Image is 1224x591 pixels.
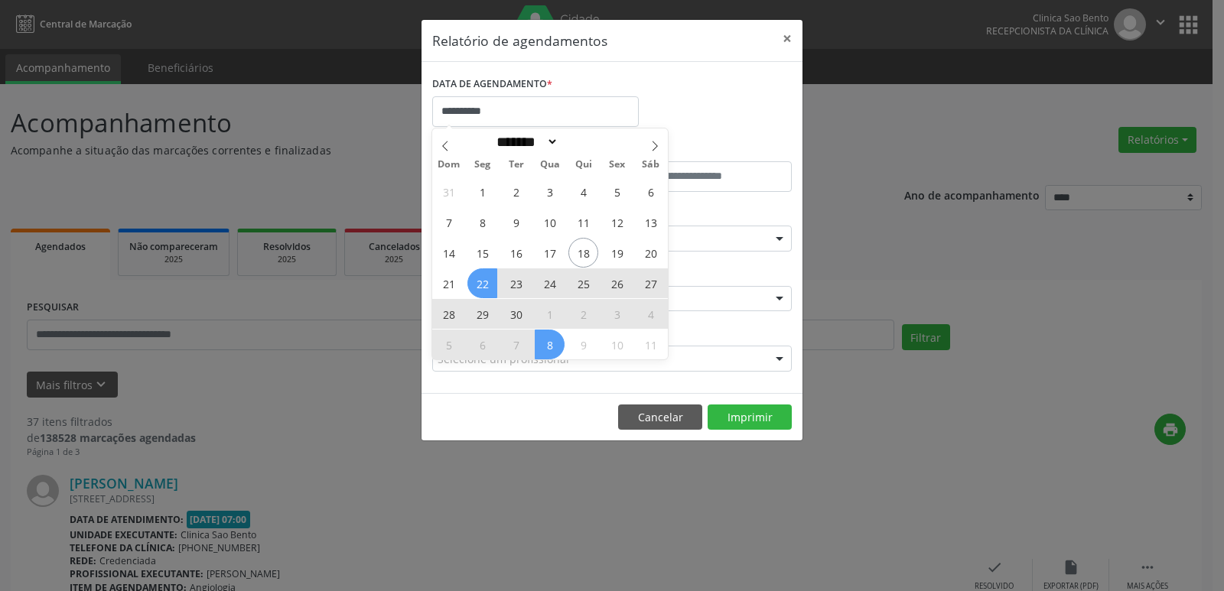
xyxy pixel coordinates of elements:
[602,207,632,237] span: Setembro 12, 2025
[568,177,598,206] span: Setembro 4, 2025
[434,238,464,268] span: Setembro 14, 2025
[500,160,533,170] span: Ter
[636,299,666,329] span: Outubro 4, 2025
[636,207,666,237] span: Setembro 13, 2025
[434,207,464,237] span: Setembro 7, 2025
[568,238,598,268] span: Setembro 18, 2025
[618,404,702,430] button: Cancelar
[636,268,666,298] span: Setembro 27, 2025
[491,134,558,150] select: Month
[501,238,531,268] span: Setembro 16, 2025
[501,299,531,329] span: Setembro 30, 2025
[466,160,500,170] span: Seg
[708,404,792,430] button: Imprimir
[438,351,569,367] span: Selecione um profissional
[568,268,598,298] span: Setembro 25, 2025
[602,238,632,268] span: Setembro 19, 2025
[568,207,598,237] span: Setembro 11, 2025
[467,330,497,359] span: Outubro 6, 2025
[535,238,565,268] span: Setembro 17, 2025
[602,177,632,206] span: Setembro 5, 2025
[432,73,552,96] label: DATA DE AGENDAMENTO
[535,330,565,359] span: Outubro 8, 2025
[568,330,598,359] span: Outubro 9, 2025
[601,160,634,170] span: Sex
[501,330,531,359] span: Outubro 7, 2025
[501,207,531,237] span: Setembro 9, 2025
[501,177,531,206] span: Setembro 2, 2025
[432,31,607,50] h5: Relatório de agendamentos
[602,268,632,298] span: Setembro 26, 2025
[636,330,666,359] span: Outubro 11, 2025
[467,268,497,298] span: Setembro 22, 2025
[535,177,565,206] span: Setembro 3, 2025
[535,268,565,298] span: Setembro 24, 2025
[636,238,666,268] span: Setembro 20, 2025
[434,268,464,298] span: Setembro 21, 2025
[467,299,497,329] span: Setembro 29, 2025
[558,134,609,150] input: Year
[432,160,466,170] span: Dom
[467,207,497,237] span: Setembro 8, 2025
[535,207,565,237] span: Setembro 10, 2025
[535,299,565,329] span: Outubro 1, 2025
[634,160,668,170] span: Sáb
[434,177,464,206] span: Agosto 31, 2025
[772,20,802,57] button: Close
[434,330,464,359] span: Outubro 5, 2025
[467,177,497,206] span: Setembro 1, 2025
[501,268,531,298] span: Setembro 23, 2025
[602,299,632,329] span: Outubro 3, 2025
[616,138,792,161] label: ATÉ
[467,238,497,268] span: Setembro 15, 2025
[434,299,464,329] span: Setembro 28, 2025
[567,160,601,170] span: Qui
[568,299,598,329] span: Outubro 2, 2025
[636,177,666,206] span: Setembro 6, 2025
[533,160,567,170] span: Qua
[602,330,632,359] span: Outubro 10, 2025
